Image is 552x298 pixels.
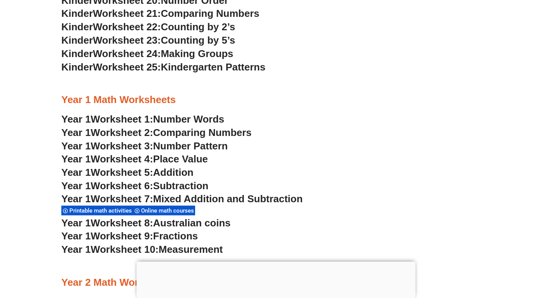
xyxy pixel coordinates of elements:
a: Year 1Worksheet 9:Fractions [61,230,198,242]
span: Counting by 2’s [161,21,235,33]
a: Year 1Worksheet 6:Subtraction [61,180,209,192]
a: Year 1Worksheet 4:Place Value [61,153,208,165]
a: Year 1Worksheet 3:Number Pattern [61,140,228,152]
span: Worksheet 24: [93,48,161,59]
span: Worksheet 7: [91,193,153,205]
span: Measurement [159,244,223,255]
span: Subtraction [153,180,208,192]
span: Comparing Numbers [161,8,259,19]
span: Counting by 5’s [161,34,235,46]
span: Worksheet 22: [93,21,161,33]
span: Worksheet 1: [91,113,153,125]
span: Comparing Numbers [153,127,251,138]
span: Worksheet 8: [91,217,153,229]
a: Year 1Worksheet 2:Comparing Numbers [61,127,251,138]
a: Year 1Worksheet 10:Measurement [61,244,223,255]
a: Year 1Worksheet 5:Addition [61,167,194,178]
span: Worksheet 23: [93,34,161,46]
span: Kinder [61,34,93,46]
span: Worksheet 25: [93,61,161,73]
a: Year 1Worksheet 7:Mixed Addition and Subtraction [61,193,303,205]
span: Online math courses [141,207,196,214]
span: Worksheet 3: [91,140,153,152]
span: Worksheet 5: [91,167,153,178]
span: Place Value [153,153,208,165]
iframe: Chat Widget [421,211,552,298]
span: Printable math activities [69,207,134,214]
span: Australian coins [153,217,230,229]
span: Kinder [61,8,93,19]
h3: Year 2 Math Worksheets [61,276,491,289]
span: Kindergarten Patterns [161,61,265,73]
span: Worksheet 4: [91,153,153,165]
div: Online math courses [133,205,195,216]
span: Fractions [153,230,198,242]
a: Year 1Worksheet 1:Number Words [61,113,224,125]
span: Kinder [61,21,93,33]
span: Worksheet 10: [91,244,159,255]
h3: Year 1 Math Worksheets [61,93,491,106]
span: Worksheet 6: [91,180,153,192]
span: Number Pattern [153,140,228,152]
iframe: Advertisement [136,262,416,296]
span: Addition [153,167,193,178]
span: Worksheet 2: [91,127,153,138]
span: Making Groups [161,48,233,59]
span: Worksheet 21: [93,8,161,19]
span: Kinder [61,61,93,73]
span: Mixed Addition and Subtraction [153,193,302,205]
a: Year 1Worksheet 8:Australian coins [61,217,230,229]
span: Kinder [61,48,93,59]
span: Number Words [153,113,224,125]
div: Printable math activities [61,205,133,216]
span: Worksheet 9: [91,230,153,242]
